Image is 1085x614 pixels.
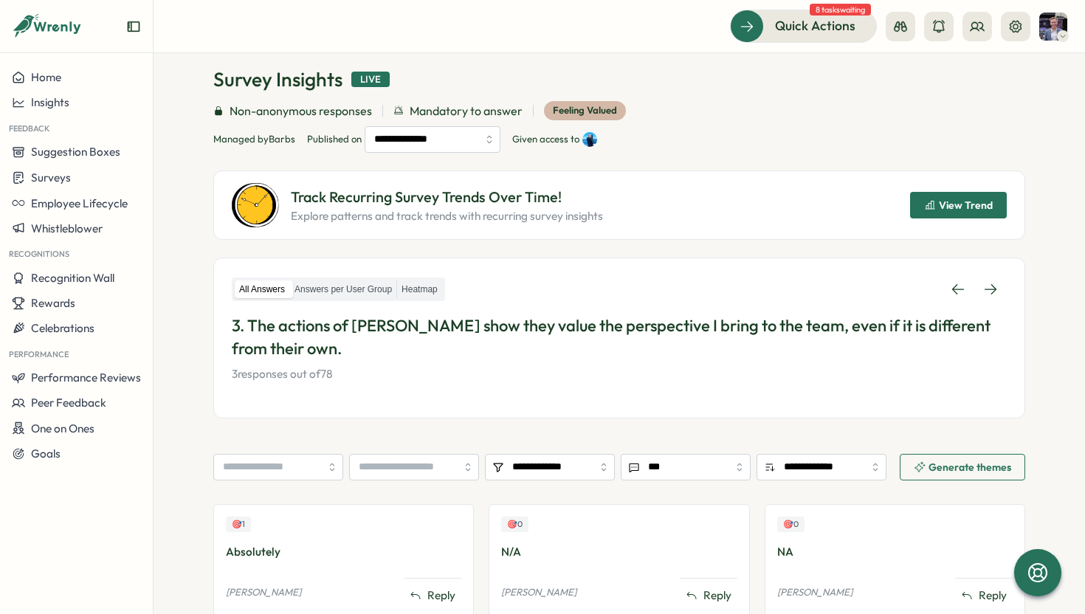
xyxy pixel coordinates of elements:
button: Quick Actions [730,10,877,42]
span: Reply [703,587,731,604]
span: Insights [31,95,69,109]
button: Expand sidebar [126,19,141,34]
p: Given access to [512,133,579,146]
div: Upvotes [226,517,251,532]
p: 3. The actions of [PERSON_NAME] show they value the perspective I bring to the team, even if it i... [232,314,1007,360]
p: [PERSON_NAME] [501,586,576,599]
button: Reply [680,584,737,607]
span: Employee Lifecycle [31,196,128,210]
span: 8 tasks waiting [810,4,871,15]
label: All Answers [235,280,289,299]
span: Quick Actions [775,16,855,35]
span: Non-anonymous responses [230,102,372,120]
p: [PERSON_NAME] [226,586,301,599]
div: Feeling Valued [544,101,626,120]
div: Live [351,72,390,88]
label: Answers per User Group [290,280,396,299]
span: Generate themes [929,462,1011,472]
div: Absolutely [226,544,461,560]
span: View Trend [939,200,993,210]
p: Managed by [213,133,295,146]
p: 3 responses out of 78 [232,366,1007,382]
div: NA [777,544,1013,560]
div: N/A [501,544,737,560]
div: Upvotes [777,517,805,532]
span: Home [31,70,61,84]
label: Heatmap [397,280,442,299]
span: Celebrations [31,321,94,335]
div: Upvotes [501,517,528,532]
button: Reply [404,584,461,607]
span: One on Ones [31,421,94,435]
img: Shane Treeves [1039,13,1067,41]
span: Barbs [269,133,295,145]
span: Surveys [31,170,71,184]
p: Track Recurring Survey Trends Over Time! [291,186,603,209]
span: Goals [31,446,61,460]
span: Published on [307,126,500,153]
button: View Trend [910,192,1007,218]
span: Reply [427,587,455,604]
button: Generate themes [900,454,1025,480]
span: Suggestion Boxes [31,145,120,159]
span: Performance Reviews [31,370,141,384]
span: Peer Feedback [31,396,106,410]
button: Reply [955,584,1013,607]
img: Henry Innis [582,132,597,147]
span: Whistleblower [31,221,103,235]
span: Reply [979,587,1007,604]
span: Recognition Wall [31,271,114,285]
span: Mandatory to answer [410,102,523,120]
span: Rewards [31,296,75,310]
p: [PERSON_NAME] [777,586,852,599]
h1: Survey Insights [213,66,342,92]
p: Explore patterns and track trends with recurring survey insights [291,208,603,224]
